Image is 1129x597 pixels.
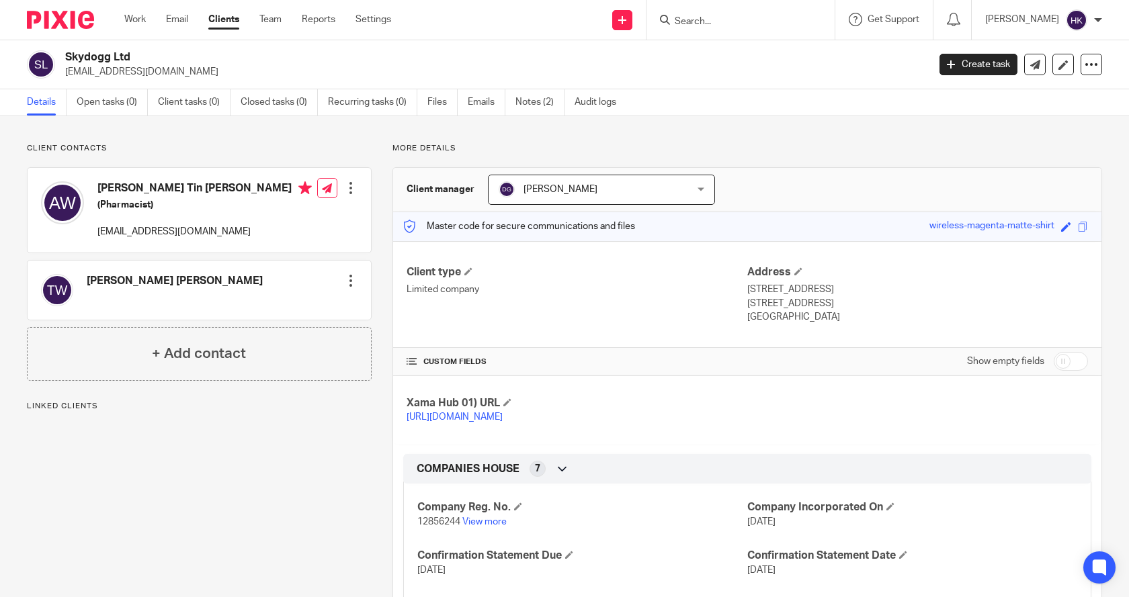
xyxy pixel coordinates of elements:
h4: + Add contact [152,343,246,364]
p: [STREET_ADDRESS] [747,283,1088,296]
a: Clients [208,13,239,26]
a: Team [259,13,282,26]
img: svg%3E [41,274,73,306]
a: Reports [302,13,335,26]
a: Client tasks (0) [158,89,231,116]
p: Linked clients [27,401,372,412]
h2: Skydogg Ltd [65,50,749,64]
p: [EMAIL_ADDRESS][DOMAIN_NAME] [97,225,312,238]
p: Limited company [407,283,747,296]
p: Master code for secure communications and files [403,220,635,233]
span: [DATE] [417,565,446,575]
a: Create task [939,54,1017,75]
a: Audit logs [575,89,626,116]
a: Recurring tasks (0) [328,89,417,116]
a: View more [462,517,507,526]
p: [EMAIL_ADDRESS][DOMAIN_NAME] [65,65,919,79]
img: svg%3E [27,50,55,79]
h4: [PERSON_NAME] Tin [PERSON_NAME] [97,181,312,198]
p: [PERSON_NAME] [985,13,1059,26]
img: Pixie [27,11,94,29]
h4: Client type [407,265,747,279]
h3: Client manager [407,183,474,196]
span: COMPANIES HOUSE [417,462,519,476]
span: [DATE] [747,517,776,526]
a: Files [427,89,458,116]
span: Get Support [868,15,919,24]
input: Search [673,16,794,28]
h5: (Pharmacist) [97,198,312,212]
span: 12856244 [417,517,460,526]
span: 7 [535,462,540,475]
a: Closed tasks (0) [241,89,318,116]
p: Client contacts [27,143,372,154]
p: More details [392,143,1102,154]
a: Notes (2) [515,89,564,116]
h4: Company Incorporated On [747,500,1077,514]
a: Settings [356,13,391,26]
p: [GEOGRAPHIC_DATA] [747,310,1088,324]
h4: Xama Hub 01) URL [407,396,747,410]
h4: Company Reg. No. [417,500,747,514]
a: Work [124,13,146,26]
h4: Confirmation Statement Date [747,549,1077,563]
a: Emails [468,89,505,116]
span: [DATE] [747,565,776,575]
label: Show empty fields [967,355,1044,368]
span: [PERSON_NAME] [524,185,597,194]
img: svg%3E [1066,9,1087,31]
i: Primary [298,181,312,195]
div: wireless-magenta-matte-shirt [929,219,1054,234]
h4: CUSTOM FIELDS [407,357,747,367]
h4: Confirmation Statement Due [417,549,747,563]
a: Open tasks (0) [77,89,148,116]
a: [URL][DOMAIN_NAME] [407,412,503,422]
img: svg%3E [41,181,84,224]
h4: Address [747,265,1088,279]
h4: [PERSON_NAME] [PERSON_NAME] [87,274,263,288]
img: svg%3E [499,181,515,197]
a: Details [27,89,67,116]
a: Email [166,13,188,26]
p: [STREET_ADDRESS] [747,297,1088,310]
